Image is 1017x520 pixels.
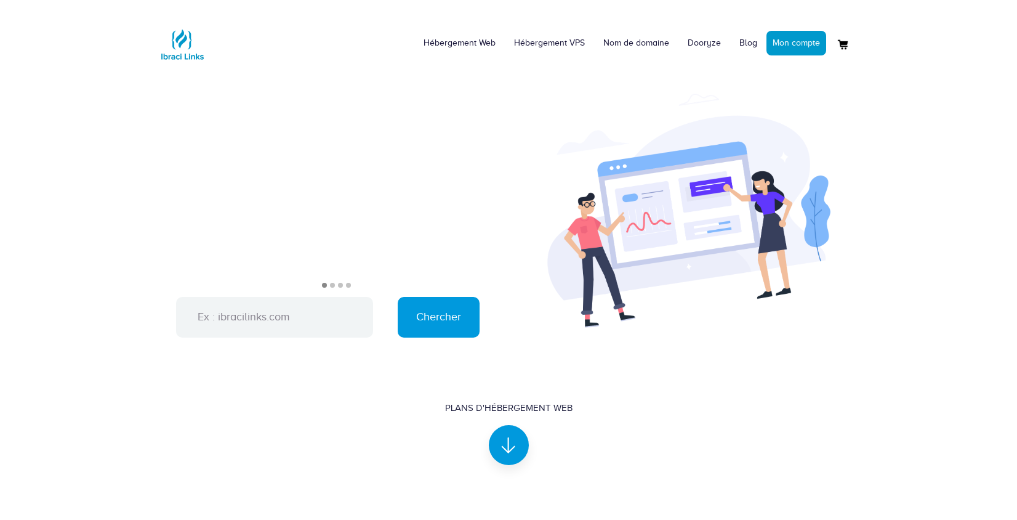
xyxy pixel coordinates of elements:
[398,297,480,338] input: Chercher
[505,25,594,62] a: Hébergement VPS
[594,25,678,62] a: Nom de domaine
[158,20,207,69] img: Logo Ibraci Links
[766,31,826,55] a: Mon compte
[158,9,207,69] a: Logo Ibraci Links
[414,25,505,62] a: Hébergement Web
[730,25,766,62] a: Blog
[176,297,373,338] input: Ex : ibracilinks.com
[678,25,730,62] a: Dooryze
[445,402,573,415] div: Plans d'hébergement Web
[445,402,573,455] a: Plans d'hébergement Web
